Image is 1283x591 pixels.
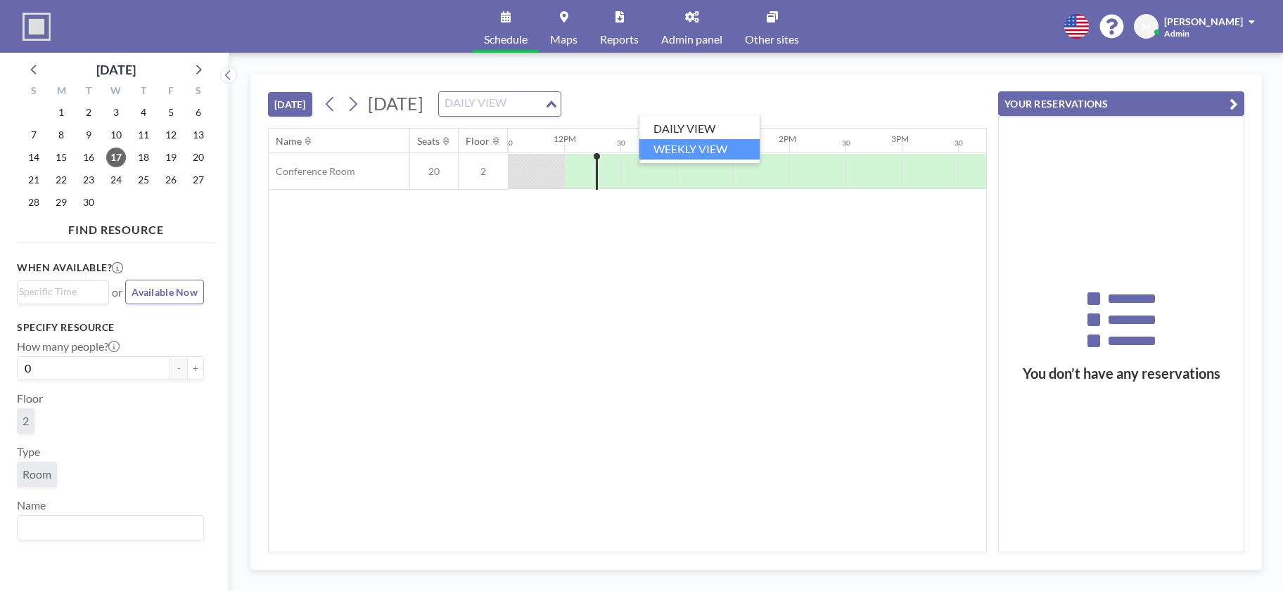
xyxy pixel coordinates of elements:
h3: You don’t have any reservations [999,365,1244,382]
div: 2PM [779,134,796,144]
div: Name [276,135,302,148]
span: Tuesday, September 16, 2025 [79,148,98,167]
span: Tuesday, September 30, 2025 [79,193,98,212]
div: T [129,83,157,101]
button: [DATE] [268,92,312,117]
span: Monday, September 15, 2025 [51,148,71,167]
div: Search for option [439,92,561,116]
span: Monday, September 8, 2025 [51,125,71,145]
div: Seats [417,135,440,148]
span: Monday, September 29, 2025 [51,193,71,212]
span: Wednesday, September 10, 2025 [106,125,126,145]
span: Saturday, September 13, 2025 [189,125,208,145]
button: - [170,356,187,380]
span: [PERSON_NAME] [1164,15,1243,27]
img: organization-logo [23,13,51,41]
span: Sunday, September 14, 2025 [24,148,44,167]
span: Room [23,467,51,481]
span: Friday, September 12, 2025 [161,125,181,145]
div: [DATE] [96,60,136,79]
span: Monday, September 22, 2025 [51,170,71,190]
span: Admin panel [661,34,722,45]
h4: FIND RESOURCE [17,217,215,237]
div: 30 [504,138,513,148]
span: Saturday, September 20, 2025 [189,148,208,167]
label: Floor [17,391,43,405]
span: Sunday, September 28, 2025 [24,193,44,212]
span: Thursday, September 25, 2025 [134,170,153,190]
div: Floor [466,135,490,148]
input: Search for option [19,284,101,299]
div: T [75,83,103,101]
button: + [187,356,204,380]
span: Other sites [745,34,799,45]
span: Wednesday, September 24, 2025 [106,170,126,190]
h3: Specify resource [17,321,204,334]
div: F [157,83,184,101]
div: S [184,83,212,101]
input: Search for option [440,95,543,113]
span: Schedule [484,34,528,45]
span: Monday, September 1, 2025 [51,103,71,122]
span: Tuesday, September 2, 2025 [79,103,98,122]
span: [DATE] [368,93,423,114]
div: S [20,83,48,101]
span: Reports [600,34,639,45]
span: or [112,285,122,299]
label: How many people? [17,339,120,353]
span: Tuesday, September 9, 2025 [79,125,98,145]
span: Available Now [132,286,198,298]
span: 2 [459,165,508,178]
span: Wednesday, September 17, 2025 [106,148,126,167]
span: Friday, September 19, 2025 [161,148,181,167]
span: Friday, September 26, 2025 [161,170,181,190]
span: Thursday, September 4, 2025 [134,103,153,122]
span: Thursday, September 18, 2025 [134,148,153,167]
li: WEEKLY VIEW [639,139,760,160]
span: Admin [1164,28,1189,39]
span: Maps [550,34,577,45]
div: Search for option [18,281,108,302]
button: YOUR RESERVATIONS [998,91,1244,116]
span: Saturday, September 6, 2025 [189,103,208,122]
div: 30 [955,138,963,148]
input: Search for option [19,519,196,537]
label: Name [17,498,46,512]
li: DAILY VIEW [639,119,760,139]
div: M [48,83,75,101]
div: 30 [842,138,850,148]
span: M [1142,20,1151,33]
span: Thursday, September 11, 2025 [134,125,153,145]
div: 12PM [554,134,576,144]
span: Sunday, September 7, 2025 [24,125,44,145]
span: Sunday, September 21, 2025 [24,170,44,190]
span: Conference Room [269,165,355,178]
div: Search for option [18,516,203,540]
span: Wednesday, September 3, 2025 [106,103,126,122]
div: 3PM [891,134,909,144]
span: 20 [410,165,458,178]
div: W [103,83,130,101]
label: Type [17,445,40,459]
span: Friday, September 5, 2025 [161,103,181,122]
span: Tuesday, September 23, 2025 [79,170,98,190]
span: Saturday, September 27, 2025 [189,170,208,190]
button: Available Now [125,280,204,304]
div: 30 [617,138,625,148]
span: 2 [23,414,29,428]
